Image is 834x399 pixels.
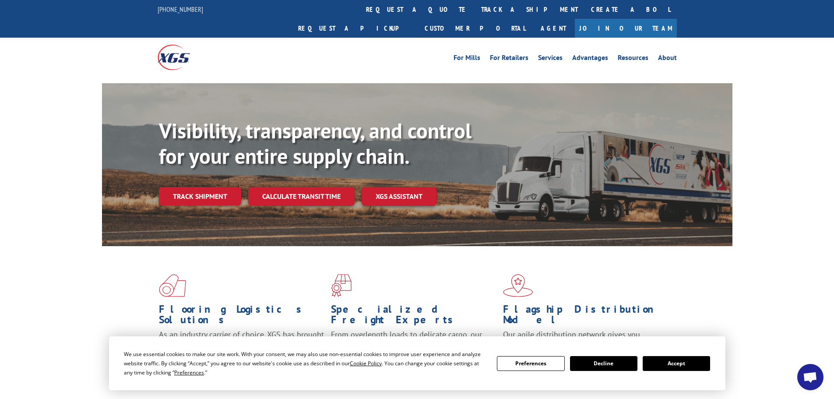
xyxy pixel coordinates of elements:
[350,360,382,367] span: Cookie Policy
[570,356,637,371] button: Decline
[159,329,324,360] span: As an industry carrier of choice, XGS has brought innovation and dedication to flooring logistics...
[331,329,496,368] p: From overlength loads to delicate cargo, our experienced staff knows the best way to move your fr...
[454,54,480,64] a: For Mills
[538,54,563,64] a: Services
[174,369,204,376] span: Preferences
[292,19,418,38] a: Request a pickup
[575,19,677,38] a: Join Our Team
[248,187,355,206] a: Calculate transit time
[159,187,241,205] a: Track shipment
[797,364,823,390] div: Open chat
[159,304,324,329] h1: Flooring Logistics Solutions
[643,356,710,371] button: Accept
[497,356,564,371] button: Preferences
[618,54,648,64] a: Resources
[503,329,664,350] span: Our agile distribution network gives you nationwide inventory management on demand.
[490,54,528,64] a: For Retailers
[532,19,575,38] a: Agent
[331,304,496,329] h1: Specialized Freight Experts
[658,54,677,64] a: About
[331,274,352,297] img: xgs-icon-focused-on-flooring-red
[572,54,608,64] a: Advantages
[503,274,533,297] img: xgs-icon-flagship-distribution-model-red
[159,117,472,169] b: Visibility, transparency, and control for your entire supply chain.
[159,274,186,297] img: xgs-icon-total-supply-chain-intelligence-red
[503,304,669,329] h1: Flagship Distribution Model
[362,187,436,206] a: XGS ASSISTANT
[124,350,486,377] div: We use essential cookies to make our site work. With your consent, we may also use non-essential ...
[418,19,532,38] a: Customer Portal
[109,336,725,390] div: Cookie Consent Prompt
[158,5,203,14] a: [PHONE_NUMBER]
